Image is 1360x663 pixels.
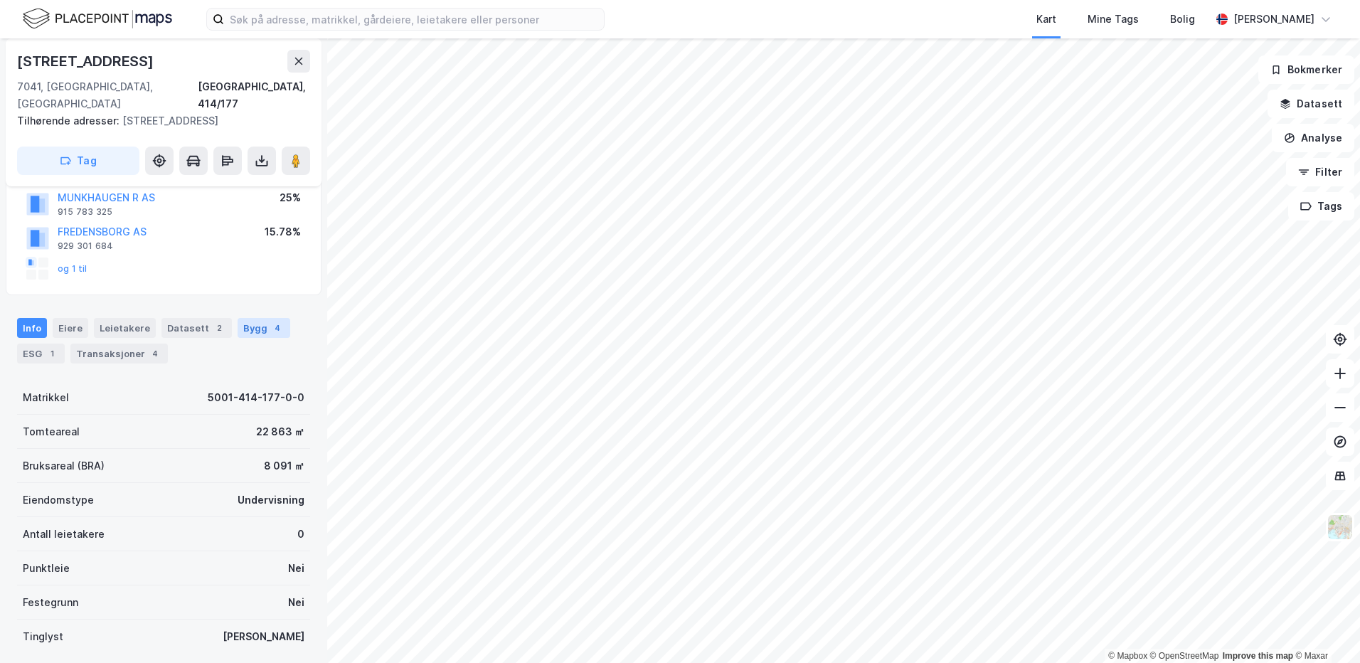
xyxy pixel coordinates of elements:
button: Bokmerker [1258,55,1354,84]
div: Antall leietakere [23,526,105,543]
div: Nei [288,594,304,611]
div: Nei [288,560,304,577]
div: Bolig [1170,11,1195,28]
div: Bygg [238,318,290,338]
div: 15.78% [265,223,301,240]
button: Tag [17,147,139,175]
button: Filter [1286,158,1354,186]
div: 929 301 684 [58,240,113,252]
div: ESG [17,344,65,364]
div: 0 [297,526,304,543]
div: [GEOGRAPHIC_DATA], 414/177 [198,78,310,112]
button: Datasett [1268,90,1354,118]
div: Festegrunn [23,594,78,611]
span: Tilhørende adresser: [17,115,122,127]
div: 8 091 ㎡ [264,457,304,474]
button: Tags [1288,192,1354,221]
div: Eiendomstype [23,492,94,509]
div: Datasett [161,318,232,338]
a: Mapbox [1108,651,1147,661]
div: 2 [212,321,226,335]
div: [PERSON_NAME] [1233,11,1314,28]
div: 5001-414-177-0-0 [208,389,304,406]
div: 4 [148,346,162,361]
div: Tomteareal [23,423,80,440]
div: [PERSON_NAME] [223,628,304,645]
div: 25% [280,189,301,206]
a: Improve this map [1223,651,1293,661]
div: Undervisning [238,492,304,509]
div: Punktleie [23,560,70,577]
div: Bruksareal (BRA) [23,457,105,474]
div: [STREET_ADDRESS] [17,112,299,129]
div: Kontrollprogram for chat [1289,595,1360,663]
div: Transaksjoner [70,344,168,364]
img: Z [1327,514,1354,541]
div: 4 [270,321,285,335]
button: Analyse [1272,124,1354,152]
div: 22 863 ㎡ [256,423,304,440]
div: 1 [45,346,59,361]
div: 7041, [GEOGRAPHIC_DATA], [GEOGRAPHIC_DATA] [17,78,198,112]
div: Eiere [53,318,88,338]
div: 915 783 325 [58,206,112,218]
div: [STREET_ADDRESS] [17,50,156,73]
div: Info [17,318,47,338]
div: Tinglyst [23,628,63,645]
div: Leietakere [94,318,156,338]
div: Kart [1036,11,1056,28]
input: Søk på adresse, matrikkel, gårdeiere, leietakere eller personer [224,9,604,30]
img: logo.f888ab2527a4732fd821a326f86c7f29.svg [23,6,172,31]
div: Matrikkel [23,389,69,406]
a: OpenStreetMap [1150,651,1219,661]
iframe: Chat Widget [1289,595,1360,663]
div: Mine Tags [1088,11,1139,28]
